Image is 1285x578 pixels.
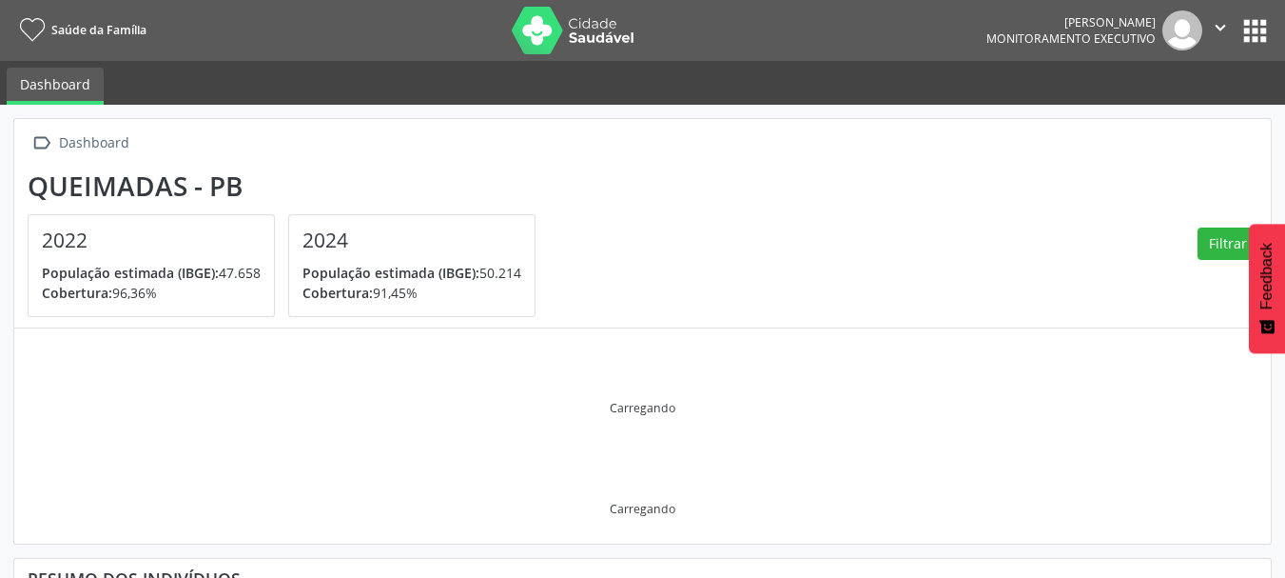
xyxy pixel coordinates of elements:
[28,130,132,157] a:  Dashboard
[51,22,146,38] span: Saúde da Família
[302,283,521,303] p: 91,45%
[28,130,55,157] i: 
[42,283,261,303] p: 96,36%
[42,284,112,302] span: Cobertura:
[610,501,675,517] div: Carregando
[42,263,261,283] p: 47.658
[1258,243,1275,309] span: Feedback
[1210,17,1231,38] i: 
[1249,224,1285,353] button: Feedback - Mostrar pesquisa
[1202,10,1238,50] button: 
[13,14,146,46] a: Saúde da Família
[42,229,261,252] h4: 2022
[1238,14,1272,48] button: apps
[1197,228,1257,260] button: Filtrar
[1162,10,1202,50] img: img
[986,30,1156,47] span: Monitoramento Executivo
[302,284,373,302] span: Cobertura:
[986,14,1156,30] div: [PERSON_NAME]
[302,264,479,282] span: População estimada (IBGE):
[302,263,521,283] p: 50.214
[55,130,132,157] div: Dashboard
[610,400,675,416] div: Carregando
[302,229,521,252] h4: 2024
[42,264,219,282] span: População estimada (IBGE):
[7,68,104,105] a: Dashboard
[28,170,549,202] div: Queimadas - PB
